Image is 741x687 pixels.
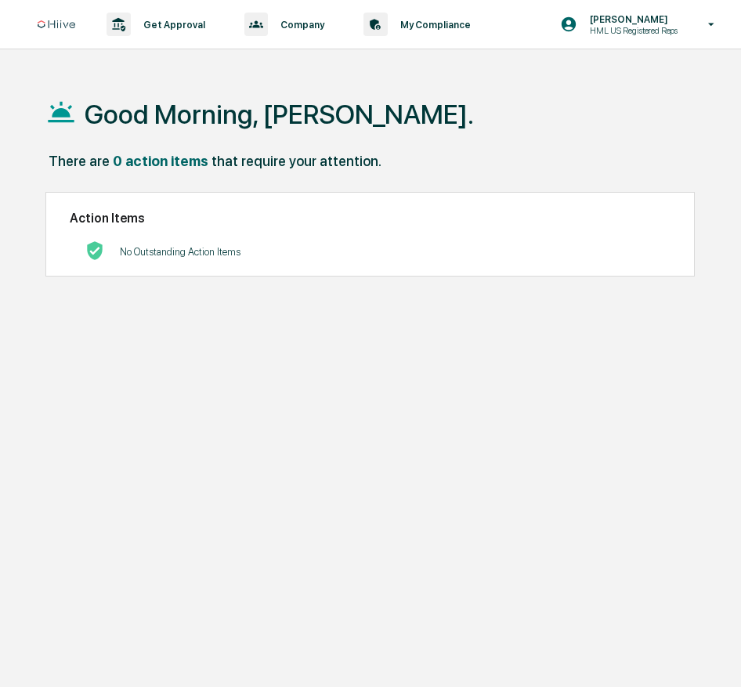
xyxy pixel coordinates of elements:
div: 0 action items [113,153,208,169]
div: There are [49,153,110,169]
img: logo [38,20,75,29]
img: No Actions logo [85,241,104,260]
p: My Compliance [388,19,479,31]
h2: Action Items [70,211,670,226]
p: [PERSON_NAME] [577,13,685,25]
h1: Good Morning, [PERSON_NAME]. [85,99,474,130]
p: HML US Registered Reps [577,25,685,36]
p: Company [268,19,332,31]
p: Get Approval [131,19,213,31]
p: No Outstanding Action Items [120,246,240,258]
div: that require your attention. [211,153,381,169]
